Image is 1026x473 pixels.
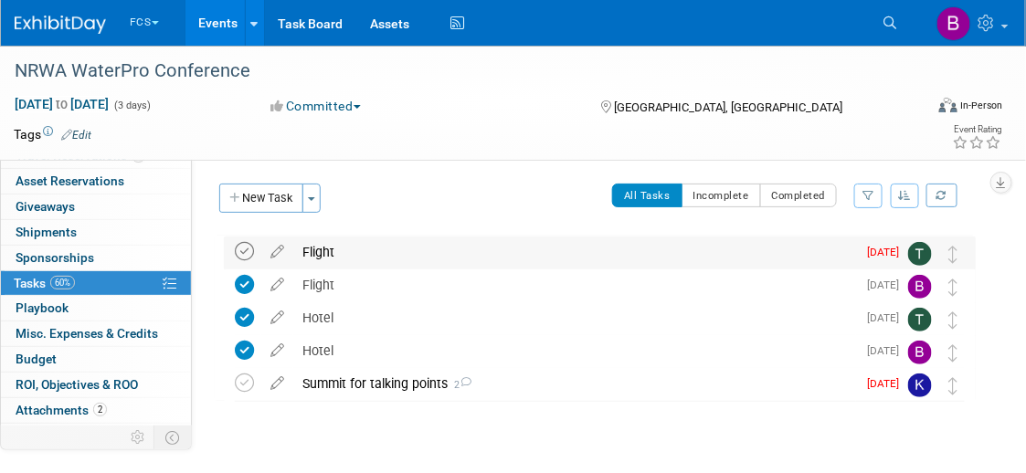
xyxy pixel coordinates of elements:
[16,377,138,392] span: ROI, Objectives & ROO
[93,403,107,416] span: 2
[261,375,293,392] a: edit
[908,341,932,364] img: Barb DeWyer
[949,377,958,394] i: Move task
[293,335,856,366] div: Hotel
[219,184,303,213] button: New Task
[953,125,1002,134] div: Event Rating
[1,194,191,219] a: Giveaways
[908,308,932,331] img: Tommy Raye
[908,373,932,397] img: Kevin barnes
[936,6,971,41] img: Barb DeWyer
[261,342,293,359] a: edit
[1,271,191,296] a: Tasks60%
[1,373,191,397] a: ROI, Objectives & ROO
[261,310,293,326] a: edit
[8,55,906,88] div: NRWA WaterPro Conference
[16,250,94,265] span: Sponsorships
[16,300,69,315] span: Playbook
[16,403,107,417] span: Attachments
[867,311,908,324] span: [DATE]
[867,279,908,291] span: [DATE]
[154,426,192,449] td: Toggle Event Tabs
[261,277,293,293] a: edit
[50,276,75,289] span: 60%
[760,184,838,207] button: Completed
[61,129,91,142] a: Edit
[612,184,682,207] button: All Tasks
[1,321,191,346] a: Misc. Expenses & Credits
[1,220,191,245] a: Shipments
[682,184,761,207] button: Incomplete
[132,149,145,163] span: 4
[14,96,110,112] span: [DATE] [DATE]
[14,276,75,290] span: Tasks
[1,347,191,372] a: Budget
[1,296,191,321] a: Playbook
[1,398,191,423] a: Attachments2
[867,344,908,357] span: [DATE]
[16,352,57,366] span: Budget
[949,311,958,329] i: Move task
[939,98,957,112] img: Format-Inperson.png
[16,199,75,214] span: Giveaways
[1,169,191,194] a: Asset Reservations
[867,377,908,390] span: [DATE]
[261,244,293,260] a: edit
[265,97,368,115] button: Committed
[615,100,843,114] span: [GEOGRAPHIC_DATA], [GEOGRAPHIC_DATA]
[112,100,151,111] span: (3 days)
[16,225,77,239] span: Shipments
[15,16,106,34] img: ExhibitDay
[949,279,958,296] i: Move task
[867,246,908,258] span: [DATE]
[960,99,1003,112] div: In-Person
[1,246,191,270] a: Sponsorships
[293,269,856,300] div: Flight
[14,125,91,143] td: Tags
[448,379,471,391] span: 2
[53,97,70,111] span: to
[949,246,958,263] i: Move task
[16,173,124,188] span: Asset Reservations
[949,344,958,362] i: Move task
[926,184,957,207] a: Refresh
[16,326,158,341] span: Misc. Expenses & Credits
[293,368,856,399] div: Summit for talking points
[122,426,154,449] td: Personalize Event Tab Strip
[908,275,932,299] img: Barb DeWyer
[293,302,856,333] div: Hotel
[908,242,932,266] img: Tommy Raye
[293,236,856,268] div: Flight
[850,95,1003,122] div: Event Format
